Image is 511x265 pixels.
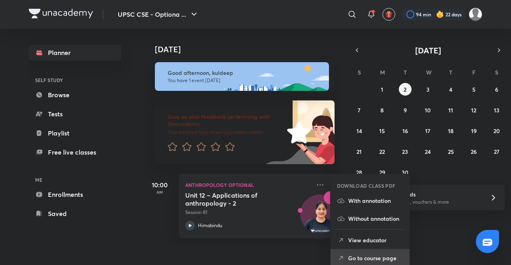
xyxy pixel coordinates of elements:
abbr: Tuesday [404,69,407,76]
button: UPSC CSE - Optiona ... [113,6,204,22]
img: afternoon [155,62,329,91]
button: September 13, 2025 [490,104,503,116]
span: [DATE] [415,45,441,56]
abbr: Friday [472,69,475,76]
button: September 3, 2025 [422,83,434,96]
img: avatar [385,11,392,18]
abbr: September 11, 2025 [448,106,453,114]
a: Free live classes [29,144,121,160]
button: September 22, 2025 [376,145,388,158]
button: avatar [382,8,395,21]
abbr: September 27, 2025 [494,148,499,155]
button: September 14, 2025 [353,124,366,137]
img: feedback_image [260,100,335,164]
abbr: September 6, 2025 [495,86,498,93]
img: Company Logo [29,9,93,18]
button: September 18, 2025 [444,124,457,137]
button: September 5, 2025 [467,83,480,96]
abbr: September 18, 2025 [448,127,454,135]
button: September 11, 2025 [444,104,457,116]
button: September 2, 2025 [399,83,412,96]
abbr: September 1, 2025 [381,86,383,93]
abbr: September 17, 2025 [425,127,430,135]
abbr: Thursday [449,69,452,76]
h6: Give us your feedback on learning with Unacademy [168,113,284,128]
button: September 30, 2025 [399,166,412,179]
img: streak [436,10,444,18]
abbr: September 29, 2025 [379,169,385,176]
a: Saved [29,206,121,222]
img: Avatar [301,199,339,237]
abbr: September 9, 2025 [404,106,407,114]
abbr: Saturday [495,69,498,76]
button: September 28, 2025 [353,166,366,179]
button: September 23, 2025 [399,145,412,158]
p: Himabindu [198,222,222,229]
p: You have 1 event [DATE] [168,77,322,84]
img: kuldeep Ahir [469,8,482,21]
h6: Good afternoon, kuldeep [168,69,322,77]
abbr: September 3, 2025 [426,86,430,93]
abbr: September 13, 2025 [494,106,499,114]
abbr: September 26, 2025 [471,148,477,155]
button: September 25, 2025 [444,145,457,158]
p: Anthropology Optional [185,180,311,190]
abbr: September 7, 2025 [358,106,360,114]
button: September 10, 2025 [422,104,434,116]
h4: [DATE] [155,45,343,54]
abbr: September 4, 2025 [449,86,452,93]
p: Without annotation [348,214,403,223]
abbr: September 23, 2025 [402,148,408,155]
h5: Unit 12 – Applications of anthropology - 2 [185,191,285,207]
button: September 1, 2025 [376,83,388,96]
abbr: Sunday [358,69,361,76]
a: Playlist [29,125,121,141]
h5: 10:00 [144,180,176,190]
p: Go to course page [348,254,403,262]
p: Win a laptop, vouchers & more [382,198,480,206]
abbr: September 15, 2025 [379,127,385,135]
abbr: Wednesday [426,69,432,76]
h6: DOWNLOAD CLASS PDF [337,182,396,189]
a: Planner [29,45,121,61]
p: Session 81 [185,209,311,216]
abbr: September 10, 2025 [425,106,431,114]
button: September 8, 2025 [376,104,388,116]
abbr: September 8, 2025 [380,106,384,114]
abbr: September 19, 2025 [471,127,477,135]
button: September 20, 2025 [490,124,503,137]
a: Company Logo [29,9,93,20]
button: September 17, 2025 [422,124,434,137]
abbr: September 2, 2025 [404,86,406,93]
h6: SELF STUDY [29,73,121,87]
button: September 29, 2025 [376,166,388,179]
abbr: September 28, 2025 [356,169,362,176]
abbr: September 5, 2025 [472,86,475,93]
abbr: September 30, 2025 [402,169,408,176]
abbr: September 14, 2025 [357,127,362,135]
abbr: September 22, 2025 [379,148,385,155]
button: [DATE] [362,45,493,56]
p: View educator [348,236,403,244]
p: AM [144,190,176,194]
button: September 24, 2025 [422,145,434,158]
h6: Refer friends [382,190,480,198]
button: September 21, 2025 [353,145,366,158]
a: Browse [29,87,121,103]
a: Tests [29,106,121,122]
abbr: Monday [380,69,385,76]
button: September 9, 2025 [399,104,412,116]
button: September 4, 2025 [444,83,457,96]
button: September 6, 2025 [490,83,503,96]
button: September 27, 2025 [490,145,503,158]
button: September 16, 2025 [399,124,412,137]
button: September 7, 2025 [353,104,366,116]
button: September 12, 2025 [467,104,480,116]
button: September 26, 2025 [467,145,480,158]
abbr: September 12, 2025 [471,106,476,114]
button: September 15, 2025 [376,124,388,137]
a: Enrollments [29,186,121,202]
abbr: September 21, 2025 [357,148,362,155]
button: September 19, 2025 [467,124,480,137]
h6: ME [29,173,121,186]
